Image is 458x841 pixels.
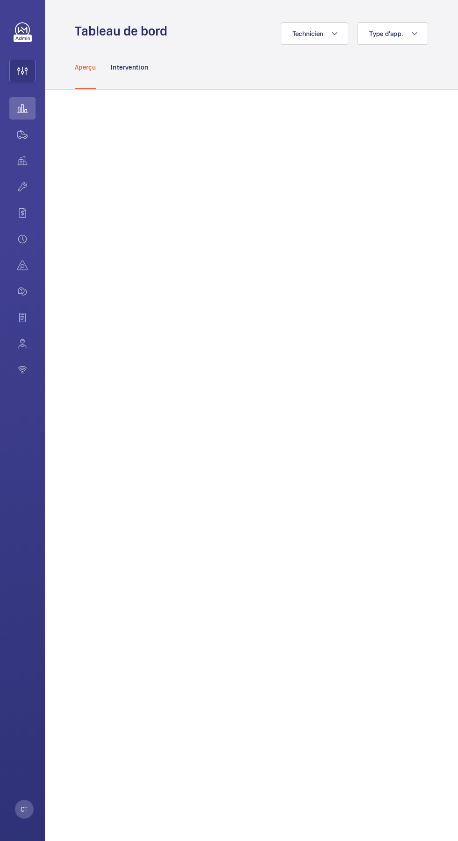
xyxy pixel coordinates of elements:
span: Technicien [293,30,324,37]
button: Technicien [281,22,349,45]
p: CT [21,805,28,814]
h1: Tableau de bord [75,22,173,40]
p: Aperçu [75,63,96,72]
button: Type d'app. [358,22,428,45]
span: Type d'app. [369,30,403,37]
p: Intervention [111,63,148,72]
